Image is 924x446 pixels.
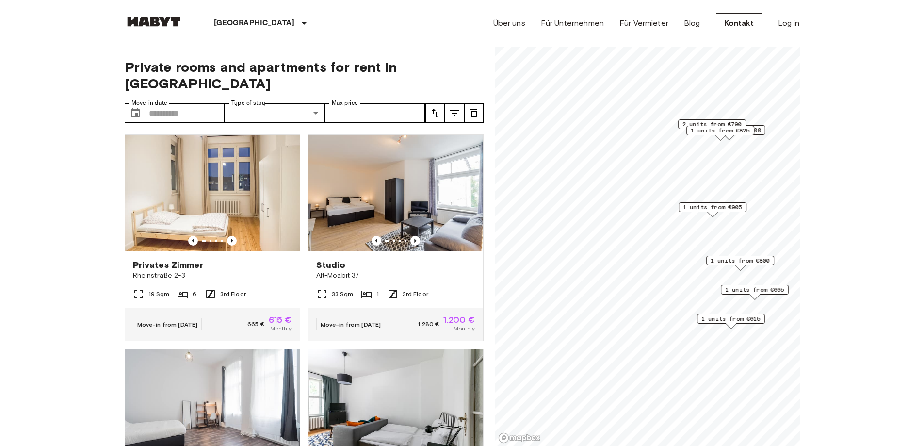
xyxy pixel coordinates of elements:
img: Marketing picture of unit DE-01-087-003-01H [308,135,483,251]
span: 1 units from €665 [725,285,784,294]
button: Choose date [126,103,145,123]
span: 1 [376,290,379,298]
a: Über uns [493,17,525,29]
span: 1.200 € [443,315,475,324]
div: Map marker [697,314,765,329]
div: Map marker [721,285,789,300]
span: Alt-Moabit 37 [316,271,475,281]
span: 3rd Floor [220,290,246,298]
span: 1.280 € [418,320,439,329]
a: Mapbox logo [498,432,541,444]
span: 1 units from €825 [691,126,750,135]
span: Studio [316,259,346,271]
img: Habyt [125,17,183,27]
a: Kontakt [716,13,762,33]
span: 19 Sqm [148,290,170,298]
label: Move-in date [131,99,167,107]
span: Monthly [270,324,292,333]
button: Previous image [227,236,237,246]
img: Marketing picture of unit DE-01-090-02M [125,135,300,251]
span: 6 [193,290,196,298]
span: Privates Zimmer [133,259,203,271]
div: Map marker [679,202,746,217]
button: tune [425,103,445,123]
span: 1 units from €905 [683,203,742,212]
span: Rheinstraße 2-3 [133,271,292,281]
p: [GEOGRAPHIC_DATA] [214,17,295,29]
span: 1 units from €615 [701,314,761,323]
label: Max price [332,99,358,107]
span: 1 units from €1200 [698,126,761,134]
span: 33 Sqm [332,290,354,298]
button: tune [445,103,464,123]
a: Marketing picture of unit DE-01-090-02MPrevious imagePrevious imagePrivates ZimmerRheinstraße 2-3... [125,134,300,341]
a: Für Vermieter [619,17,668,29]
a: Blog [684,17,700,29]
span: 615 € [269,315,292,324]
button: Previous image [410,236,420,246]
div: Map marker [706,256,774,271]
button: Previous image [188,236,198,246]
span: Monthly [454,324,475,333]
span: Move-in from [DATE] [137,321,198,328]
a: Für Unternehmen [541,17,604,29]
span: 3rd Floor [403,290,428,298]
div: Map marker [678,119,746,134]
span: 2 units from €790 [682,120,742,129]
span: Private rooms and apartments for rent in [GEOGRAPHIC_DATA] [125,59,484,92]
button: Previous image [372,236,381,246]
div: Map marker [694,125,765,140]
a: Log in [778,17,800,29]
button: tune [464,103,484,123]
label: Type of stay [231,99,265,107]
span: Move-in from [DATE] [321,321,381,328]
span: 665 € [247,320,265,329]
a: Marketing picture of unit DE-01-087-003-01HPrevious imagePrevious imageStudioAlt-Moabit 3733 Sqm1... [308,134,484,341]
div: Map marker [686,126,754,141]
span: 1 units from €800 [711,256,770,265]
